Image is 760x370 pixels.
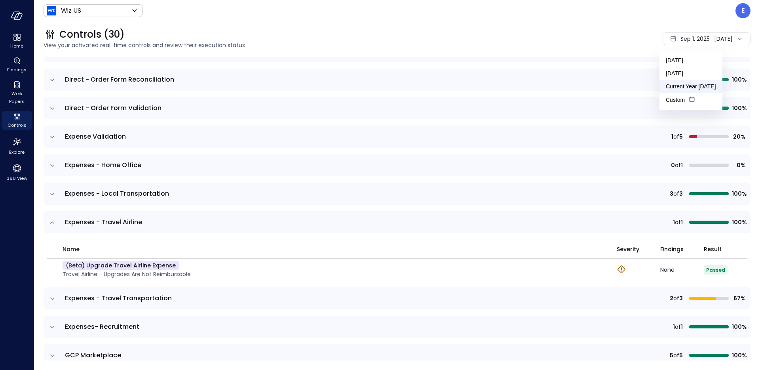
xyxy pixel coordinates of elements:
img: Icon [47,6,56,15]
span: of [673,189,679,198]
span: GCP Marketplace [65,351,121,360]
span: of [675,161,681,170]
span: 1 [681,322,683,331]
p: Travel Airline - Upgrades are not reimbursable [63,270,191,278]
p: (beta) Upgrade Travel Airline Expense [63,261,179,270]
div: Findings [2,55,32,74]
span: Explore [9,148,25,156]
button: expand row [48,133,56,141]
div: Work Papers [2,79,32,106]
span: Home [10,42,23,50]
span: 5 [670,351,673,360]
p: Wiz US [61,6,81,15]
div: Home [2,32,32,51]
span: Expenses - Local Transportation [65,189,169,198]
li: [DATE] [659,54,722,67]
div: Explore [2,135,32,157]
span: 100% [732,189,746,198]
span: 67% [732,294,746,303]
button: expand row [48,352,56,360]
span: 1 [673,322,675,331]
span: of [675,218,681,227]
button: expand row [48,190,56,198]
span: Controls [8,121,27,129]
span: name [63,245,80,254]
span: 3 [670,189,673,198]
span: Direct - Order Form Reconciliation [65,75,174,84]
span: 100% [732,75,746,84]
button: expand row [48,295,56,303]
span: View your activated real-time controls and review their execution status [44,41,532,50]
span: of [673,294,679,303]
button: expand row [48,323,56,331]
span: Expenses - Home Office [65,160,141,170]
span: 100% [732,322,746,331]
span: 1 [681,218,683,227]
span: 1 [681,161,683,170]
span: Result [704,245,722,254]
span: Controls (30) [59,28,125,41]
div: 360 View [2,162,32,183]
span: 5 [679,351,683,360]
span: Sep 1, 2025 [680,34,710,43]
span: of [675,322,681,331]
span: 0% [732,161,746,170]
span: Expense Validation [65,132,126,141]
button: expand row [48,219,56,227]
span: Direct - Order Form Validation [65,103,161,113]
button: expand row [48,162,56,170]
span: Findings [660,245,684,254]
div: Controls [2,111,32,130]
button: expand row [48,76,56,84]
li: [DATE] [659,67,722,80]
span: of [673,351,679,360]
li: Current Year [DATE] [659,80,722,93]
span: 100% [732,104,746,113]
p: E [741,6,745,15]
span: 3 [679,294,683,303]
span: Expenses - Travel Transportation [65,294,172,303]
span: Expenses - Travel Airline [65,217,142,227]
span: 2 [670,294,673,303]
span: Passed [706,267,725,273]
div: Ela Gottesman [735,3,750,18]
span: Expenses- Recruitment [65,322,139,331]
span: 5 [679,132,683,141]
span: 100% [732,351,746,360]
span: 100% [732,218,746,227]
span: 360 View [7,174,27,182]
span: of [673,132,679,141]
span: Work Papers [5,90,29,105]
button: expand row [48,105,56,113]
span: 3 [679,189,683,198]
li: Custom [659,93,722,107]
span: 1 [671,132,673,141]
span: Findings [7,66,27,74]
span: Severity [617,245,639,254]
span: 1 [673,218,675,227]
span: 0 [671,161,675,170]
span: 20% [732,132,746,141]
div: Warning [617,265,626,275]
div: None [660,267,704,273]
